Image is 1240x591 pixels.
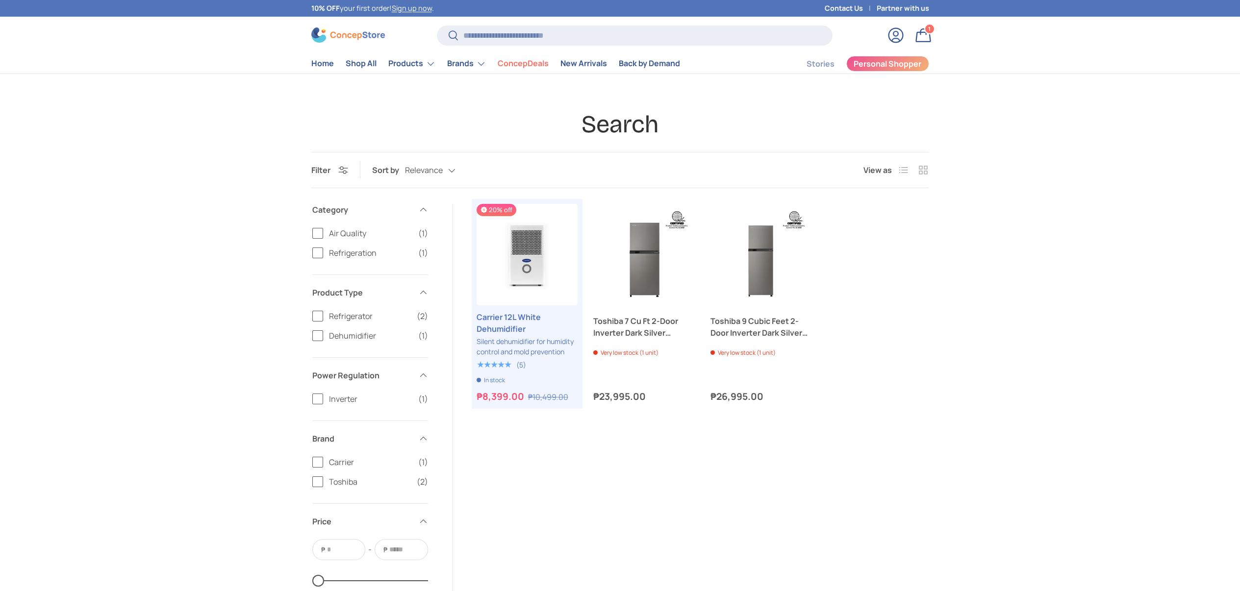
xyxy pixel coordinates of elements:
span: (1) [418,330,428,342]
span: Dehumidifier [329,330,412,342]
span: ₱ [382,544,388,555]
a: Toshiba 7 Cu Ft 2-Door Inverter Dark Silver Refrigerator [593,204,695,305]
a: Stories [807,54,835,74]
span: (1) [418,227,428,239]
a: Brands [447,54,486,74]
span: (1) [418,393,428,405]
a: Toshiba 9 Cubic Feet 2-Door Inverter Dark Silver Refrigerator [710,315,812,339]
span: 1 [928,25,931,32]
summary: Category [312,192,428,227]
span: Refrigeration [329,247,412,259]
span: Personal Shopper [854,60,921,68]
a: Toshiba 7 Cu Ft 2-Door Inverter Dark Silver Refrigerator [593,315,695,339]
span: Brand [312,433,412,444]
a: Personal Shopper [846,56,929,72]
span: 20% off [477,204,516,216]
span: Refrigerator [329,310,411,322]
a: Sign up now [392,3,432,13]
span: Inverter [329,393,412,405]
a: Carrier 12L White Dehumidifier [477,311,578,335]
summary: Products [382,54,441,74]
a: Toshiba 9 Cubic Feet 2-Door Inverter Dark Silver Refrigerator [710,204,812,305]
a: ConcepDeals [498,54,549,73]
a: Back by Demand [619,54,680,73]
summary: Brand [312,421,428,456]
a: Home [311,54,334,73]
span: Power Regulation [312,369,412,381]
span: - [368,543,372,555]
summary: Product Type [312,275,428,310]
nav: Primary [311,54,680,74]
span: Price [312,516,412,527]
span: Toshiba [329,476,411,488]
a: Partner with us [877,3,929,14]
span: (1) [418,247,428,259]
a: Carrier 12L White Dehumidifier [477,204,578,305]
a: Contact Us [825,3,877,14]
label: Sort by [372,164,405,176]
span: (2) [417,310,428,322]
summary: Brands [441,54,492,74]
a: Shop All [346,54,377,73]
a: Products [388,54,435,74]
span: Filter [311,165,330,175]
summary: Price [312,504,428,539]
span: Relevance [405,166,443,175]
p: your first order! . [311,3,434,14]
span: (2) [417,476,428,488]
img: ConcepStore [311,27,385,43]
span: ₱ [320,544,326,555]
span: Category [312,204,412,216]
span: Air Quality [329,227,412,239]
span: View as [863,164,892,176]
span: Product Type [312,287,412,298]
summary: Power Regulation [312,358,428,393]
button: Relevance [405,162,475,179]
span: (1) [418,456,428,468]
h1: Search [311,109,929,140]
a: New Arrivals [560,54,607,73]
strong: 10% OFF [311,3,340,13]
button: Filter [311,165,348,175]
span: Carrier [329,456,412,468]
nav: Secondary [783,54,929,74]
